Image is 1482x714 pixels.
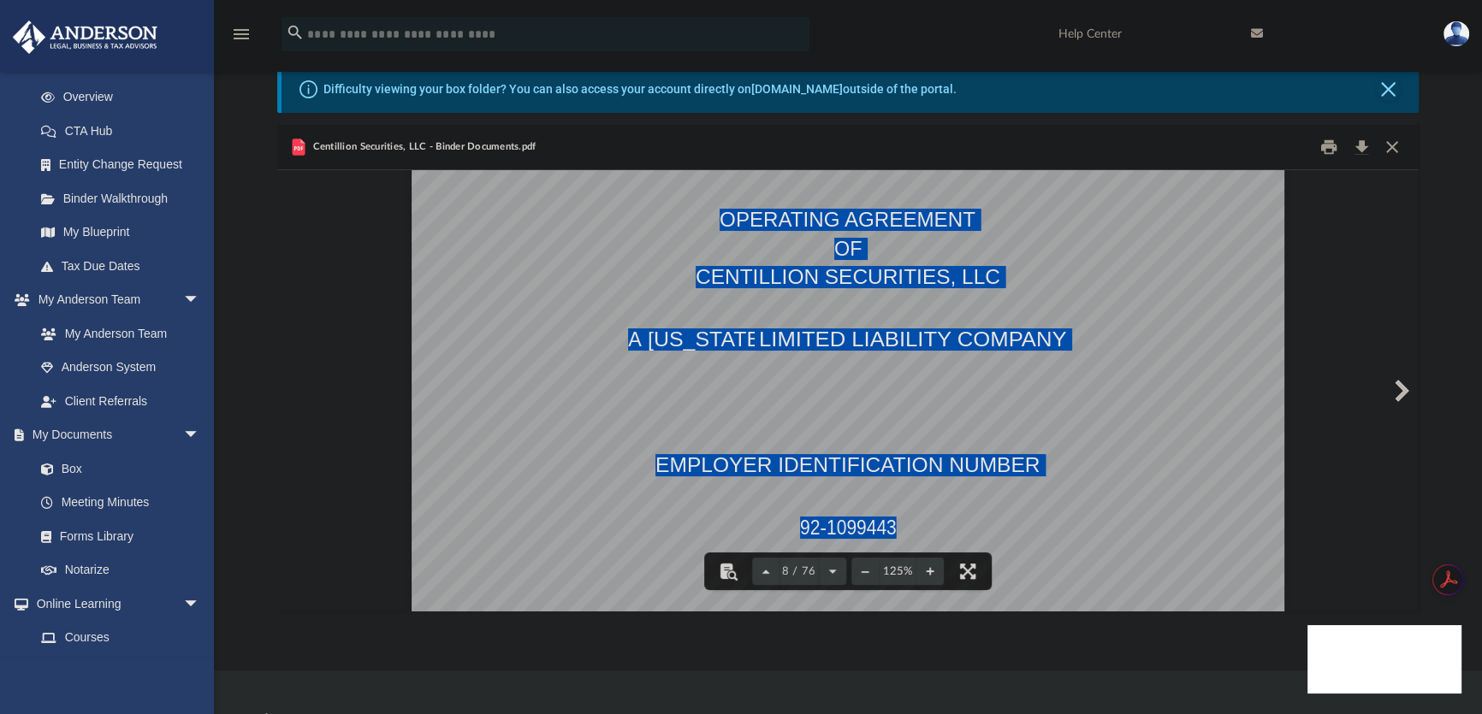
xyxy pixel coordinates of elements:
span: Centillion Securities, LLC - Binder Documents.pdf [309,139,536,155]
a: My Documentsarrow_drop_down [12,418,217,452]
div: Document Viewer [277,170,1419,611]
a: CTA Hub [24,114,226,148]
button: Close [1377,77,1401,101]
span: arrow_drop_down [183,418,217,453]
button: Toggle findbar [709,552,747,590]
a: Video Training [24,654,209,688]
div: Difficulty viewing your box folder? You can also access your account directly on outside of the p... [323,80,957,98]
span: 8 / 76 [780,566,819,577]
a: Meeting Minutes [24,486,217,520]
a: Box [24,451,209,486]
span: 1099443 [827,518,897,538]
span: OPERATING AGREEMENT [720,210,975,230]
a: My Anderson Team [24,316,209,351]
a: Tax Due Dates [24,249,226,283]
a: Client Referrals [24,384,217,418]
div: Current zoom level [879,566,916,577]
a: My Anderson Teamarrow_drop_down [12,283,217,317]
button: 8 / 76 [780,552,819,590]
i: menu [231,24,252,44]
button: Zoom in [916,552,944,590]
a: Overview [24,80,226,115]
img: User Pic [1443,21,1469,46]
div: Preview [277,125,1419,611]
button: Enter fullscreen [949,552,987,590]
span: - [820,518,827,538]
span: CENTILLION SECURITIES, LLC [696,268,1000,287]
span: EMPLOYER IDENTIFICATION NUMBER [655,456,1040,475]
button: Previous page [752,552,780,590]
span: A [628,330,642,350]
button: Print [1313,134,1347,161]
a: Courses [24,621,217,655]
img: Anderson Advisors Platinum Portal [8,21,163,54]
button: Close [1377,134,1408,161]
button: Download [1346,134,1377,161]
a: Anderson System [24,351,217,385]
a: My Blueprint [24,215,217,250]
a: Entity Change Request [24,148,226,182]
a: [DOMAIN_NAME] [751,82,843,96]
a: Binder Walkthrough [24,181,226,215]
span: OF [834,239,862,259]
button: Next page [819,552,846,590]
a: Notarize [24,553,217,587]
span: arrow_drop_down [183,283,217,318]
span: 92 [800,518,821,538]
a: Online Learningarrow_drop_down [12,587,217,621]
a: Forms Library [24,519,209,553]
span: LIMITED LIABILITY COMPANY [759,330,1066,350]
button: Zoom out [851,552,879,590]
span: [US_STATE] [648,330,767,350]
i: search [286,23,305,42]
div: File preview [277,170,1419,611]
button: Next File [1381,367,1419,415]
span: arrow_drop_down [183,587,217,622]
a: menu [231,32,252,44]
